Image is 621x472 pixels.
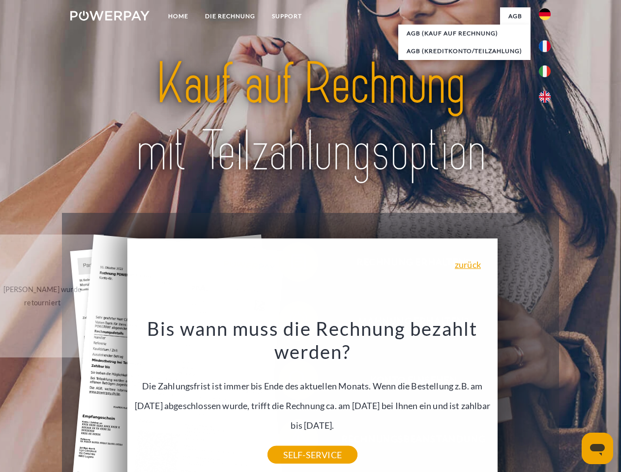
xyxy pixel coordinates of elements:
[70,11,149,21] img: logo-powerpay-white.svg
[500,7,531,25] a: agb
[94,47,527,188] img: title-powerpay_de.svg
[133,317,492,364] h3: Bis wann muss die Rechnung bezahlt werden?
[398,42,531,60] a: AGB (Kreditkonto/Teilzahlung)
[160,7,197,25] a: Home
[539,91,551,103] img: en
[264,7,310,25] a: SUPPORT
[539,40,551,52] img: fr
[133,317,492,455] div: Die Zahlungsfrist ist immer bis Ende des aktuellen Monats. Wenn die Bestellung z.B. am [DATE] abg...
[398,25,531,42] a: AGB (Kauf auf Rechnung)
[539,65,551,77] img: it
[539,8,551,20] img: de
[197,7,264,25] a: DIE RECHNUNG
[455,260,481,269] a: zurück
[582,433,613,464] iframe: Schaltfläche zum Öffnen des Messaging-Fensters
[267,446,357,464] a: SELF-SERVICE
